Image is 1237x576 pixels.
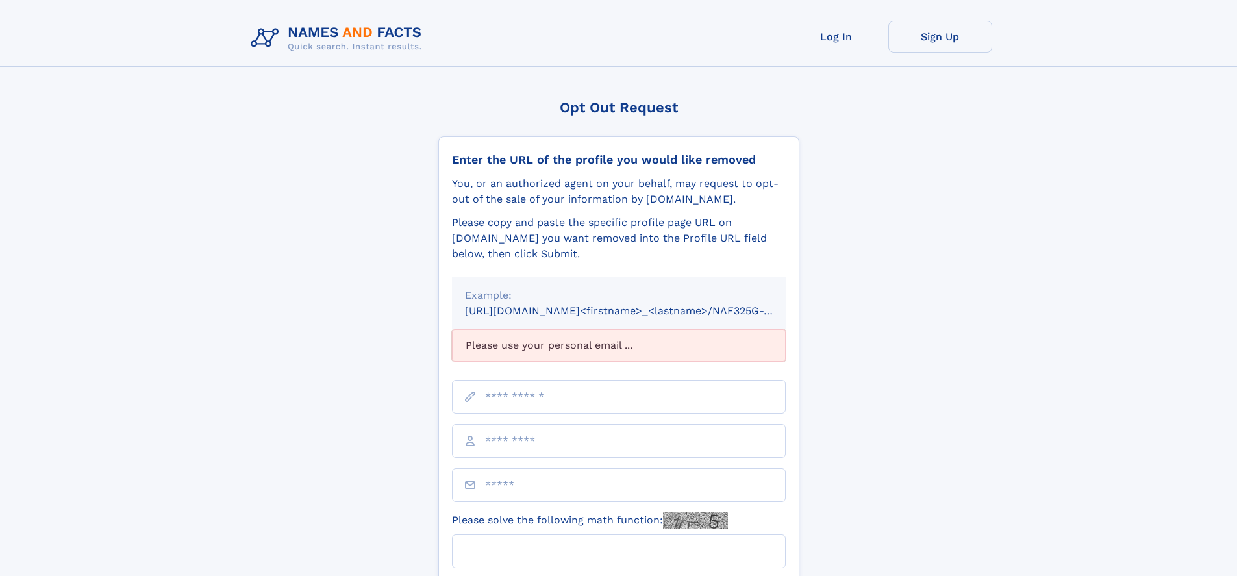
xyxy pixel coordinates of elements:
div: Opt Out Request [438,99,799,116]
img: Logo Names and Facts [245,21,432,56]
div: Example: [465,288,773,303]
a: Log In [784,21,888,53]
small: [URL][DOMAIN_NAME]<firstname>_<lastname>/NAF325G-xxxxxxxx [465,305,810,317]
div: Enter the URL of the profile you would like removed [452,153,786,167]
div: Please use your personal email ... [452,329,786,362]
div: Please copy and paste the specific profile page URL on [DOMAIN_NAME] you want removed into the Pr... [452,215,786,262]
div: You, or an authorized agent on your behalf, may request to opt-out of the sale of your informatio... [452,176,786,207]
label: Please solve the following math function: [452,512,728,529]
a: Sign Up [888,21,992,53]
